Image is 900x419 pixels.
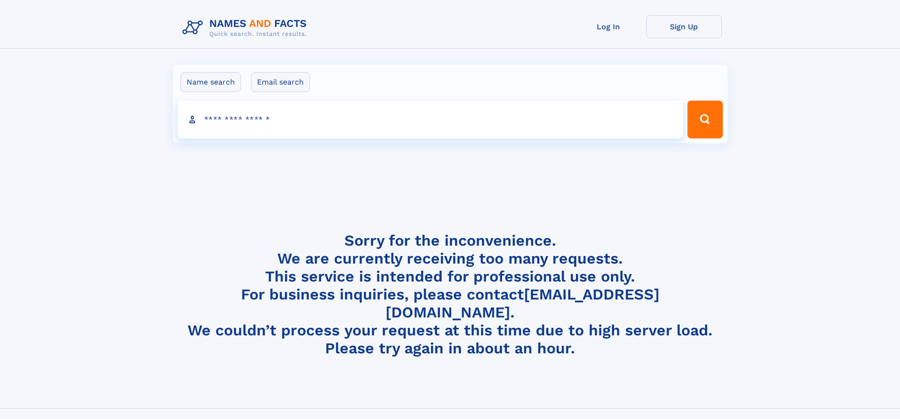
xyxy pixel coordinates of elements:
[571,15,646,38] a: Log In
[178,101,684,138] input: search input
[251,72,310,92] label: Email search
[386,285,660,321] a: [EMAIL_ADDRESS][DOMAIN_NAME]
[179,15,315,41] img: Logo Names and Facts
[180,72,241,92] label: Name search
[179,231,722,358] h4: Sorry for the inconvenience. We are currently receiving too many requests. This service is intend...
[646,15,722,38] a: Sign Up
[687,101,722,138] button: Search Button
